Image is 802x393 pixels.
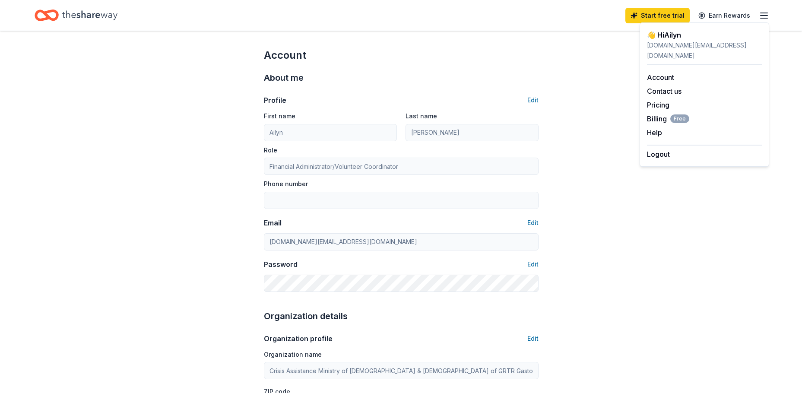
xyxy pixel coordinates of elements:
div: Password [264,259,298,269]
button: Edit [527,95,539,105]
a: Start free trial [625,8,690,23]
div: Organization profile [264,333,333,344]
a: Earn Rewards [693,8,755,23]
span: Billing [647,114,689,124]
button: BillingFree [647,114,689,124]
button: Contact us [647,86,682,96]
a: Account [647,73,674,82]
a: Pricing [647,101,669,109]
span: Free [670,114,689,123]
div: [DOMAIN_NAME][EMAIL_ADDRESS][DOMAIN_NAME] [647,40,762,61]
button: Edit [527,333,539,344]
button: Edit [527,259,539,269]
div: About me [264,71,539,85]
button: Edit [527,218,539,228]
button: Help [647,127,662,138]
button: Logout [647,149,670,159]
label: First name [264,112,295,120]
div: Email [264,218,282,228]
label: Role [264,146,277,155]
div: Account [264,48,539,62]
div: Profile [264,95,286,105]
a: Home [35,5,117,25]
div: 👋 Hi Ailyn [647,30,762,40]
label: Organization name [264,350,322,359]
div: Organization details [264,309,539,323]
label: Phone number [264,180,308,188]
label: Last name [406,112,437,120]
